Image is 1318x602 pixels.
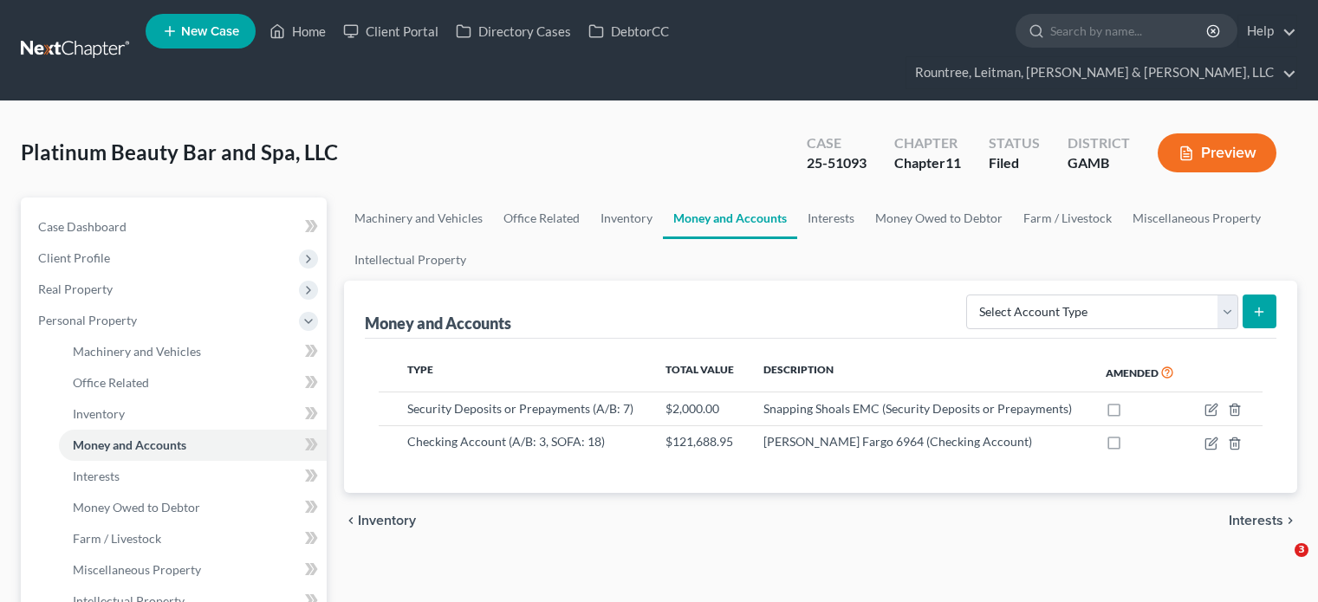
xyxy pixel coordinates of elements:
[73,500,200,515] span: Money Owed to Debtor
[1106,366,1159,379] span: Amended
[663,197,797,239] a: Money and Accounts
[59,554,327,586] a: Miscellaneous Property
[407,401,633,416] span: Security Deposits or Prepayments (A/B: 7)
[906,57,1296,88] a: Rountree, Leitman, [PERSON_NAME] & [PERSON_NAME], LLC
[763,401,1072,416] span: Snapping Shoals EMC (Security Deposits or Prepayments)
[73,562,201,577] span: Miscellaneous Property
[407,434,605,449] span: Checking Account (A/B: 3, SOFA: 18)
[73,437,186,452] span: Money and Accounts
[665,434,733,449] span: $121,688.95
[334,16,447,47] a: Client Portal
[865,197,1013,239] a: Money Owed to Debtor
[807,153,867,173] div: 25-51093
[59,523,327,554] a: Farm / Livestock
[807,133,867,153] div: Case
[894,133,961,153] div: Chapter
[665,363,734,376] span: Total Value
[447,16,580,47] a: Directory Cases
[38,250,110,265] span: Client Profile
[1122,197,1271,239] a: Miscellaneous Property
[344,514,416,528] button: chevron_left Inventory
[344,197,493,239] a: Machinery and Vehicles
[261,16,334,47] a: Home
[1050,15,1209,47] input: Search by name...
[73,406,125,421] span: Inventory
[21,139,338,165] span: Platinum Beauty Bar and Spa, LLC
[590,197,663,239] a: Inventory
[763,434,1032,449] span: [PERSON_NAME] Fargo 6964 (Checking Account)
[407,363,433,376] span: Type
[38,282,113,296] span: Real Property
[580,16,678,47] a: DebtorCC
[181,25,239,38] span: New Case
[73,375,149,390] span: Office Related
[945,154,961,171] span: 11
[38,219,127,234] span: Case Dashboard
[493,197,590,239] a: Office Related
[1295,543,1308,557] span: 3
[1283,514,1297,528] i: chevron_right
[73,344,201,359] span: Machinery and Vehicles
[344,239,477,281] a: Intellectual Property
[1259,543,1301,585] iframe: Intercom live chat
[38,313,137,327] span: Personal Property
[763,363,834,376] span: Description
[59,367,327,398] a: Office Related
[797,197,865,239] a: Interests
[989,153,1040,173] div: Filed
[1238,16,1296,47] a: Help
[59,461,327,492] a: Interests
[344,514,358,528] i: chevron_left
[1229,514,1297,528] button: Interests chevron_right
[1013,197,1122,239] a: Farm / Livestock
[59,336,327,367] a: Machinery and Vehicles
[1068,153,1130,173] div: GAMB
[989,133,1040,153] div: Status
[894,153,961,173] div: Chapter
[59,492,327,523] a: Money Owed to Debtor
[59,398,327,430] a: Inventory
[24,211,327,243] a: Case Dashboard
[73,531,161,546] span: Farm / Livestock
[73,469,120,483] span: Interests
[665,401,719,416] span: $2,000.00
[1229,514,1283,528] span: Interests
[1068,133,1130,153] div: District
[365,313,511,333] div: Money and Accounts
[1158,133,1276,172] button: Preview
[358,514,416,528] span: Inventory
[59,430,327,461] a: Money and Accounts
